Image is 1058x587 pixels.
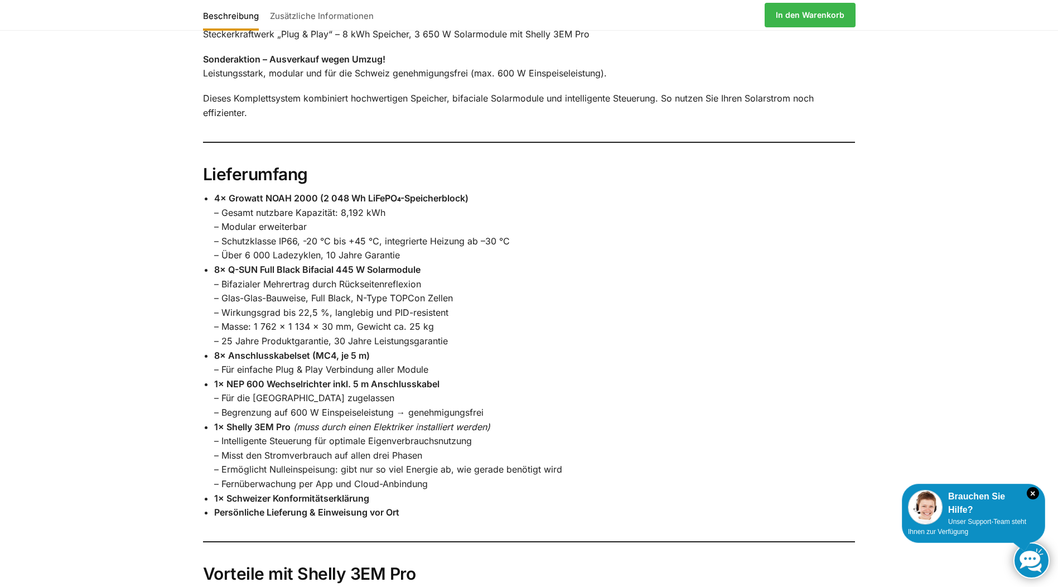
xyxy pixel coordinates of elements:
em: (muss durch einen Elektriker installiert werden) [293,421,490,432]
span: Unser Support-Team steht Ihnen zur Verfügung [908,518,1026,536]
strong: Sonderaktion – Ausverkauf wegen Umzug! [203,54,385,65]
p: Leistungsstark, modular und für die Schweiz genehmigungsfrei (max. 600 W Einspeiseleistung). [203,52,856,81]
strong: 4× Growatt NOAH 2000 (2 048 Wh LiFePO₄-Speicherblock) [214,193,468,204]
p: Dieses Komplettsystem kombiniert hochwertigen Speicher, bifaciale Solarmodule und intelligente St... [203,92,856,120]
li: – Gesamt nutzbare Kapazität: 8,192 kWh – Modular erweiterbar – Schutzklasse IP66, -20 °C bis +45 ... [214,191,856,263]
h2: Vorteile mit Shelly 3EM Pro [203,564,856,585]
li: – Bifazialer Mehrertrag durch Rückseitenreflexion – Glas-Glas-Bauweise, Full Black, N-Type TOPCon... [214,263,856,349]
strong: 8× Anschlusskabelset (MC4, je 5 m) [214,350,370,361]
h2: Lieferumfang [203,164,856,185]
strong: Persönliche Lieferung & Einweisung vor Ort [214,507,399,518]
li: – Für die [GEOGRAPHIC_DATA] zugelassen – Begrenzung auf 600 W Einspeiseleistung → genehmigungsfrei [214,377,856,420]
div: Brauchen Sie Hilfe? [908,490,1039,517]
i: Schließen [1027,487,1039,499]
li: – Intelligente Steuerung für optimale Eigenverbrauchsnutzung – Misst den Stromverbrauch auf allen... [214,420,856,492]
strong: 1× Shelly 3EM Pro [214,421,291,432]
li: – Für einfache Plug & Play Verbindung aller Module [214,349,856,377]
strong: 8× Q-SUN Full Black Bifacial 445 W Solarmodule [214,264,421,275]
p: Steckerkraftwerk „Plug & Play“ – 8 kWh Speicher, 3 650 W Solarmodule mit Shelly 3EM Pro [203,27,856,42]
strong: 1× NEP 600 Wechselrichter inkl. 5 m Anschlusskabel [214,378,439,389]
strong: 1× Schweizer Konformitätserklärung [214,493,369,504]
img: Customer service [908,490,943,525]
